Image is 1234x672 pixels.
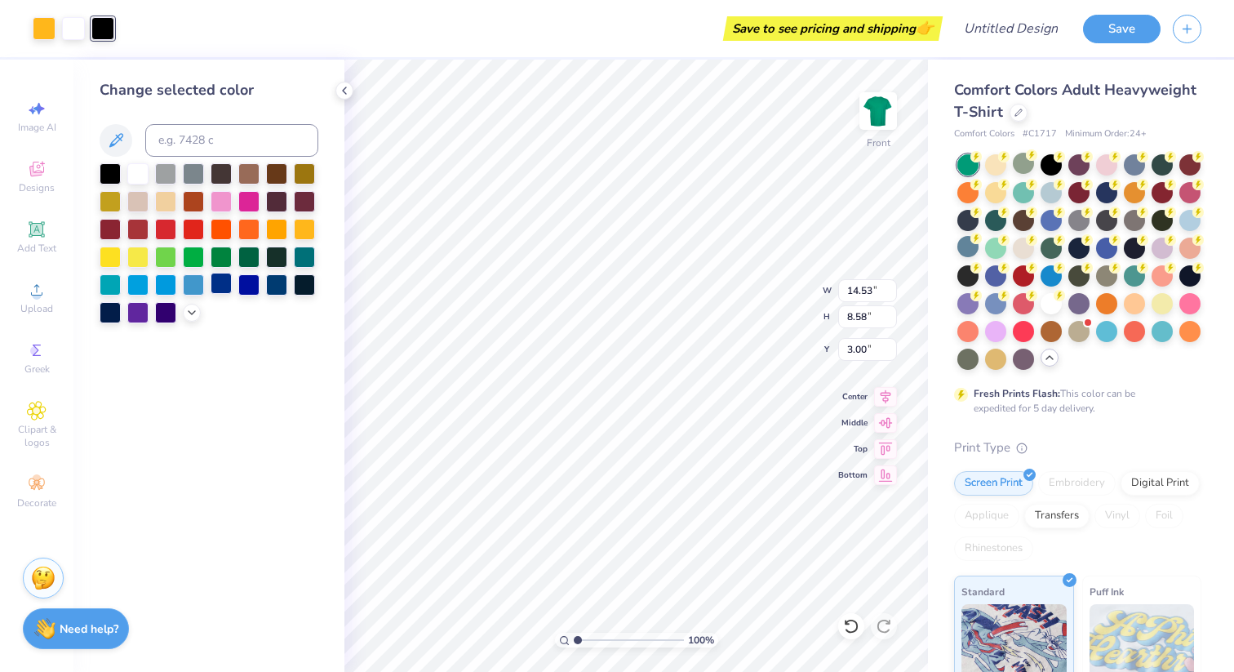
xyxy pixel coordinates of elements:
span: Center [838,391,868,403]
span: Clipart & logos [8,423,65,449]
strong: Need help? [60,621,118,637]
div: Change selected color [100,79,318,101]
span: Image AI [18,121,56,134]
img: Front [862,95,894,127]
span: Add Text [17,242,56,255]
span: Standard [961,583,1005,600]
span: Decorate [17,496,56,510]
strong: Fresh Prints Flash: [974,387,1060,400]
div: Embroidery [1038,471,1116,496]
span: Middle [838,417,868,429]
input: Untitled Design [951,12,1071,45]
span: Puff Ink [1090,583,1124,600]
div: Digital Print [1121,471,1200,496]
span: Top [838,443,868,455]
span: # C1717 [1023,127,1057,141]
div: Foil [1145,504,1183,528]
span: Designs [19,181,55,194]
div: Front [867,136,890,150]
span: Upload [20,302,53,315]
span: Bottom [838,470,868,481]
button: Save [1083,15,1161,43]
span: Greek [24,363,50,376]
span: Comfort Colors [954,127,1014,141]
div: Print Type [954,438,1201,457]
div: Save to see pricing and shipping [727,16,939,41]
div: Screen Print [954,471,1033,496]
input: e.g. 7428 c [145,124,318,157]
div: Applique [954,504,1019,528]
div: Transfers [1024,504,1090,528]
span: 100 % [688,633,714,648]
span: Comfort Colors Adult Heavyweight T-Shirt [954,80,1196,122]
span: Minimum Order: 24 + [1065,127,1147,141]
div: Rhinestones [954,536,1033,561]
span: 👉 [916,18,934,38]
div: This color can be expedited for 5 day delivery. [974,386,1174,416]
div: Vinyl [1094,504,1140,528]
